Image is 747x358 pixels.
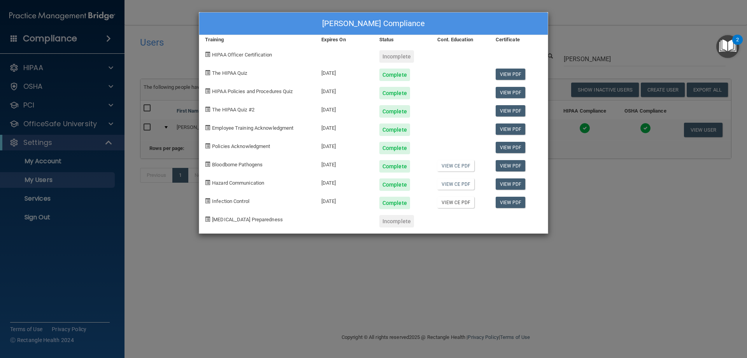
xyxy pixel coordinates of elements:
[496,87,526,98] a: View PDF
[379,87,410,99] div: Complete
[316,99,373,118] div: [DATE]
[212,107,254,113] span: The HIPAA Quiz #2
[212,88,293,94] span: HIPAA Policies and Procedures Quiz
[373,35,431,44] div: Status
[496,142,526,153] a: View PDF
[316,136,373,154] div: [DATE]
[316,173,373,191] div: [DATE]
[496,197,526,208] a: View PDF
[716,35,739,58] button: Open Resource Center, 2 new notifications
[736,40,739,50] div: 2
[316,35,373,44] div: Expires On
[316,81,373,99] div: [DATE]
[199,12,548,35] div: [PERSON_NAME] Compliance
[379,123,410,136] div: Complete
[379,69,410,81] div: Complete
[496,178,526,190] a: View PDF
[496,160,526,171] a: View PDF
[212,143,270,149] span: Policies Acknowledgment
[316,191,373,209] div: [DATE]
[379,142,410,154] div: Complete
[496,123,526,135] a: View PDF
[379,178,410,191] div: Complete
[379,50,414,63] div: Incomplete
[212,180,264,186] span: Hazard Communication
[496,69,526,80] a: View PDF
[612,303,738,334] iframe: Drift Widget Chat Controller
[379,160,410,173] div: Complete
[437,178,474,190] a: View CE PDF
[437,197,474,208] a: View CE PDF
[437,160,474,171] a: View CE PDF
[212,162,263,168] span: Bloodborne Pathogens
[316,63,373,81] div: [DATE]
[379,105,410,118] div: Complete
[316,154,373,173] div: [DATE]
[431,35,489,44] div: Cont. Education
[496,105,526,116] a: View PDF
[490,35,548,44] div: Certificate
[212,70,247,76] span: The HIPAA Quiz
[379,215,414,227] div: Incomplete
[212,198,249,204] span: Infection Control
[379,197,410,209] div: Complete
[212,125,293,131] span: Employee Training Acknowledgment
[212,217,283,222] span: [MEDICAL_DATA] Preparedness
[199,35,316,44] div: Training
[212,52,272,58] span: HIPAA Officer Certification
[316,118,373,136] div: [DATE]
